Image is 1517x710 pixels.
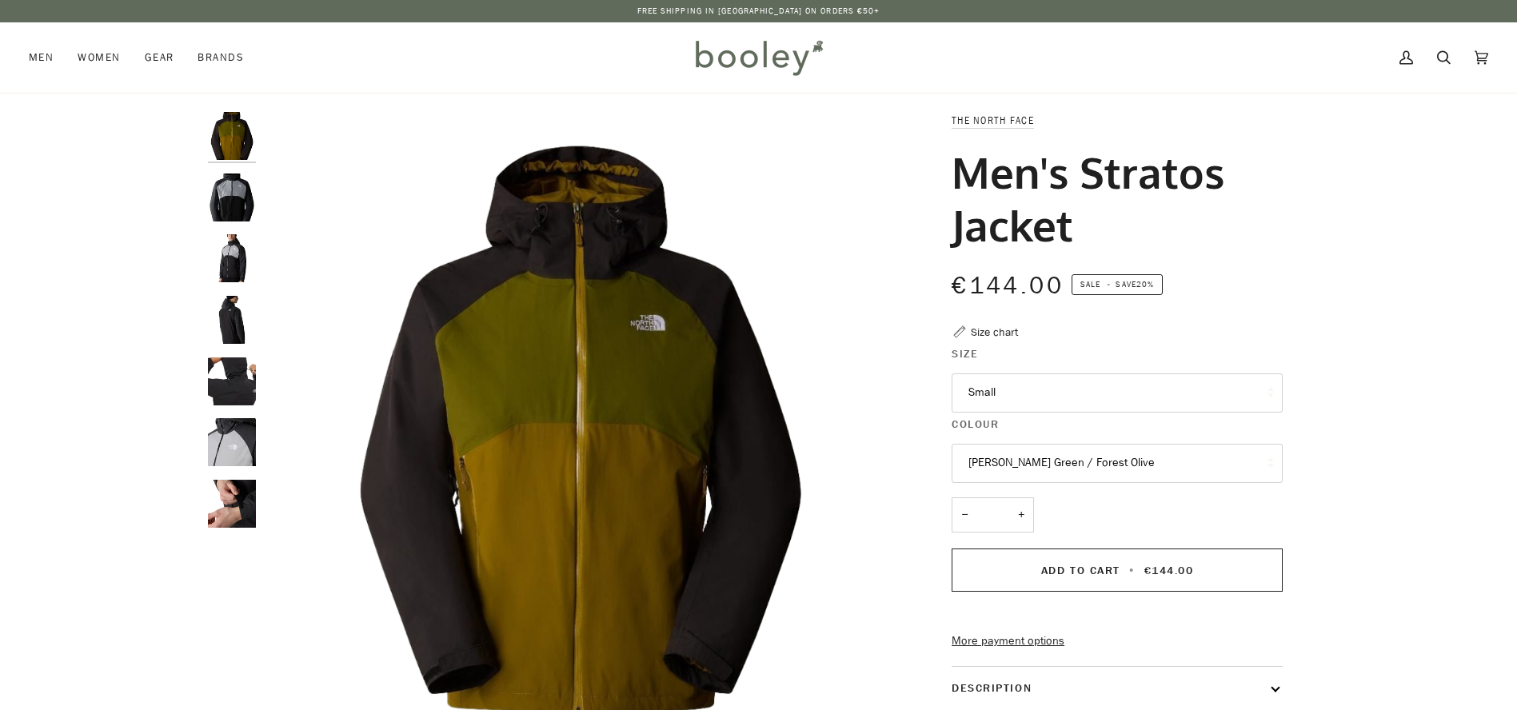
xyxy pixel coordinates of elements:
span: 20% [1136,278,1154,290]
input: Quantity [952,497,1034,533]
em: • [1103,278,1116,290]
button: − [952,497,977,533]
img: Booley [689,34,828,81]
img: The North Face Men's Stratos Jacket TNF Black / Meld Grey / Asphalt Grey - Booley Galway [208,418,256,466]
a: Gear [133,22,186,93]
button: [PERSON_NAME] Green / Forest Olive [952,444,1283,483]
span: Sale [1080,278,1100,290]
span: Gear [145,50,174,66]
img: The North Face Men's Stratos Jacket TNF Black / Meld Grey / Asphalt Grey - Booley Galway [208,296,256,344]
button: Small [952,373,1283,413]
span: • [1124,563,1140,578]
h1: Men's Stratos Jacket [952,146,1271,251]
div: Size chart [971,324,1018,341]
img: The North Face Men's Stratos Jacket TNF Black / Meld Grey / Asphalt Grey - Booley Galway [208,234,256,282]
a: The North Face [952,114,1034,127]
button: Add to Cart • €144.00 [952,548,1283,592]
span: Men [29,50,54,66]
img: The North Face Men's Stratos Jacket TNF Black / Meld Grey / Asphalt Grey - Booley Galway [208,480,256,528]
span: €144.00 [1144,563,1194,578]
span: Save [1072,274,1163,295]
a: Men [29,22,66,93]
img: The North Face Men's Stratos Jacket TNF Black / Meld Grey / Asphalt Grey - Booley Galway [208,357,256,405]
span: Women [78,50,120,66]
a: Women [66,22,132,93]
span: Colour [952,416,999,433]
button: Description [952,667,1283,709]
a: Brands [186,22,256,93]
img: The North Face Men's Stratos Jacket Moss Green / Forest Olive - Booley Galway [208,112,256,160]
span: Brands [198,50,244,66]
p: Free Shipping in [GEOGRAPHIC_DATA] on Orders €50+ [637,5,880,18]
img: The North Face Men's Stratos Jacket TNF Black / Meld Grey / Asphalt Grey - Booley Galway [208,174,256,221]
span: Add to Cart [1041,563,1120,578]
span: Size [952,345,978,362]
span: €144.00 [952,269,1064,302]
a: More payment options [952,632,1283,650]
button: + [1008,497,1034,533]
